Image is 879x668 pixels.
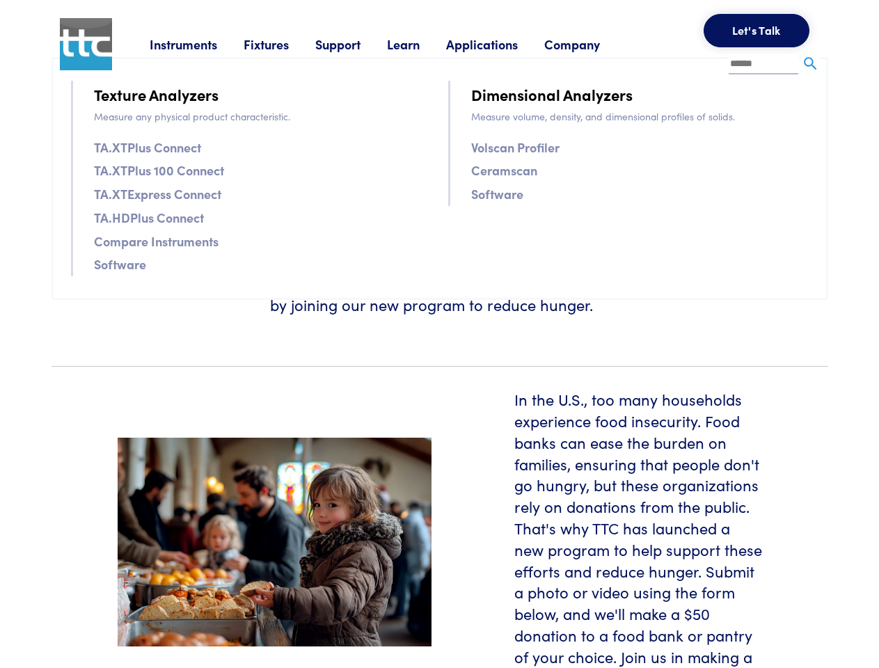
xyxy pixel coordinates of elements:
a: Company [544,35,626,53]
a: TA.XTPlus 100 Connect [94,160,224,180]
a: Compare Instruments [94,231,219,251]
a: Ceramscan [471,160,537,180]
a: Learn [387,35,446,53]
a: Software [471,184,523,204]
button: Let's Talk [704,14,809,47]
a: TA.HDPlus Connect [94,207,204,228]
a: Software [94,254,146,274]
a: TA.XTPlus Connect [94,137,201,157]
img: food-pantry-header.jpeg [118,438,431,647]
a: Fixtures [244,35,315,53]
a: Applications [446,35,544,53]
a: Texture Analyzers [94,82,219,106]
a: Dimensional Analyzers [471,82,633,106]
p: Measure any physical product characteristic. [94,109,431,124]
a: Instruments [150,35,244,53]
a: TA.XTExpress Connect [94,184,221,204]
a: Support [315,35,387,53]
a: Volscan Profiler [471,137,560,157]
p: Measure volume, density, and dimensional profiles of solids. [471,109,809,124]
img: ttc_logo_1x1_v1.0.png [60,18,112,70]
